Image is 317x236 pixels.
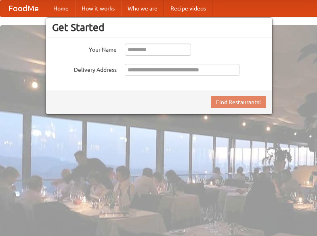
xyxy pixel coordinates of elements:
[52,64,117,74] label: Delivery Address
[52,44,117,54] label: Your Name
[75,0,121,17] a: How it works
[47,0,75,17] a: Home
[164,0,212,17] a: Recipe videos
[211,96,266,108] button: Find Restaurants!
[0,0,47,17] a: FoodMe
[121,0,164,17] a: Who we are
[52,21,266,33] h3: Get Started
